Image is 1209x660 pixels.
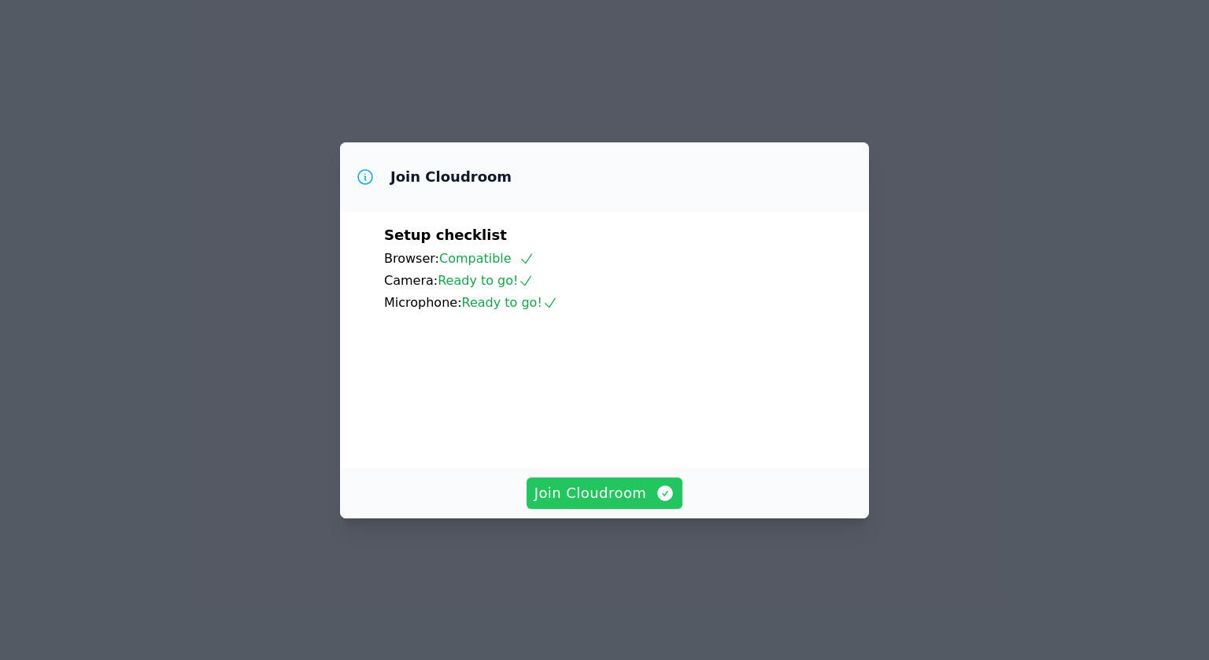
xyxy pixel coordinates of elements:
span: Setup checklist [384,227,507,243]
span: Browser: [384,251,439,266]
span: Microphone: [384,295,462,310]
span: Camera: [384,273,438,288]
span: Ready to go! [462,295,558,310]
span: Compatible [439,251,534,266]
span: Ready to go! [438,273,534,288]
span: Join Cloudroom [534,482,675,504]
button: Join Cloudroom [527,477,683,509]
h3: Join Cloudroom [390,168,512,186]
